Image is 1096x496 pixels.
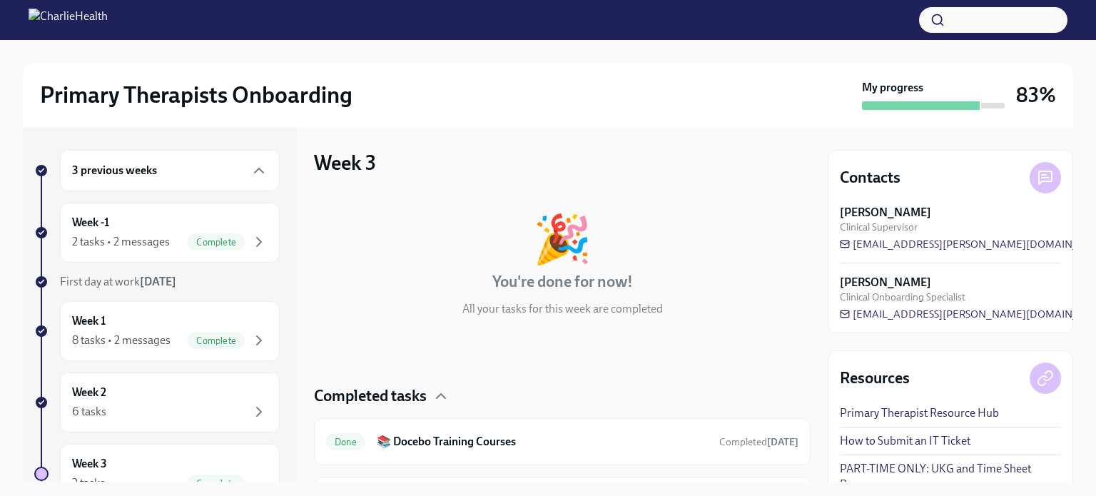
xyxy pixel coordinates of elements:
[60,275,176,288] span: First day at work
[140,275,176,288] strong: [DATE]
[840,275,931,290] strong: [PERSON_NAME]
[719,435,798,449] span: August 20th, 2025 15:13
[72,234,170,250] div: 2 tasks • 2 messages
[188,335,245,346] span: Complete
[72,456,107,472] h6: Week 3
[326,437,365,447] span: Done
[719,436,798,448] span: Completed
[72,215,109,231] h6: Week -1
[840,461,1061,492] a: PART-TIME ONLY: UKG and Time Sheet Resource
[314,150,376,176] h3: Week 3
[72,333,171,348] div: 8 tasks • 2 messages
[34,301,280,361] a: Week 18 tasks • 2 messagesComplete
[29,9,108,31] img: CharlieHealth
[840,433,970,449] a: How to Submit an IT Ticket
[492,271,633,293] h4: You're done for now!
[314,385,427,407] h4: Completed tasks
[1016,82,1056,108] h3: 83%
[34,373,280,432] a: Week 26 tasks
[72,475,105,491] div: 2 tasks
[326,430,798,453] a: Done📚 Docebo Training CoursesCompleted[DATE]
[34,203,280,263] a: Week -12 tasks • 2 messagesComplete
[840,368,910,389] h4: Resources
[72,163,157,178] h6: 3 previous weeks
[188,478,245,489] span: Complete
[314,385,811,407] div: Completed tasks
[72,404,106,420] div: 6 tasks
[767,436,798,448] strong: [DATE]
[462,301,663,317] p: All your tasks for this week are completed
[840,405,999,421] a: Primary Therapist Resource Hub
[72,313,106,329] h6: Week 1
[60,150,280,191] div: 3 previous weeks
[377,434,708,450] h6: 📚 Docebo Training Courses
[188,237,245,248] span: Complete
[862,80,923,96] strong: My progress
[34,274,280,290] a: First day at work[DATE]
[72,385,106,400] h6: Week 2
[840,167,900,188] h4: Contacts
[840,205,931,221] strong: [PERSON_NAME]
[840,221,918,234] span: Clinical Supervisor
[840,290,965,304] span: Clinical Onboarding Specialist
[40,81,352,109] h2: Primary Therapists Onboarding
[533,216,592,263] div: 🎉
